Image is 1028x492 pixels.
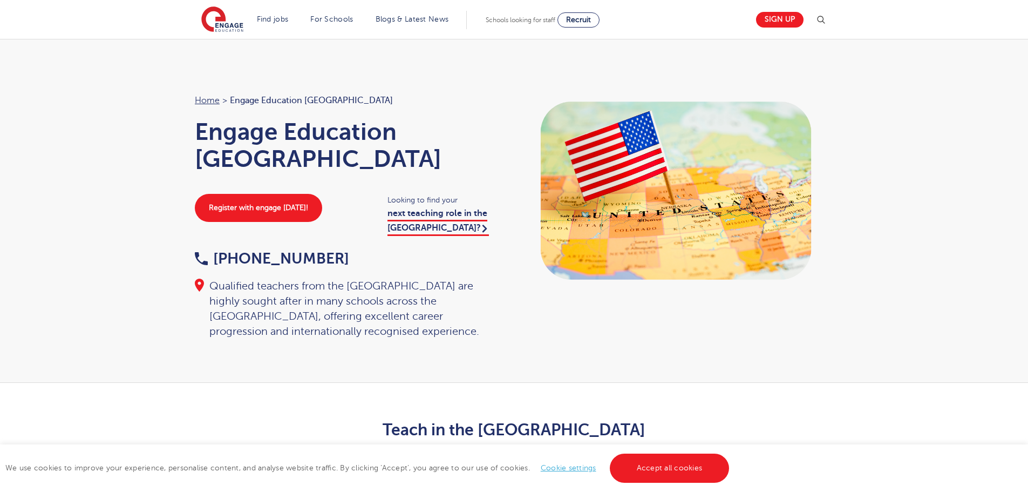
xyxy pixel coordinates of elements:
[756,12,804,28] a: Sign up
[387,208,489,235] a: next teaching role in the [GEOGRAPHIC_DATA]?
[230,93,393,107] span: Engage Education [GEOGRAPHIC_DATA]
[195,118,503,172] h1: Engage Education [GEOGRAPHIC_DATA]
[557,12,600,28] a: Recruit
[376,15,449,23] a: Blogs & Latest News
[5,464,732,472] span: We use cookies to improve your experience, personalise content, and analyse website traffic. By c...
[195,250,349,267] a: [PHONE_NUMBER]
[257,15,289,23] a: Find jobs
[310,15,353,23] a: For Schools
[201,6,243,33] img: Engage Education
[387,194,503,206] span: Looking to find your
[566,16,591,24] span: Recruit
[195,279,503,339] div: Qualified teachers from the [GEOGRAPHIC_DATA] are highly sought after in many schools across the ...
[610,454,730,483] a: Accept all cookies
[195,96,220,105] a: Home
[249,421,779,439] h2: Teach in the [GEOGRAPHIC_DATA]
[195,194,322,222] a: Register with engage [DATE]!
[222,96,227,105] span: >
[195,93,503,107] nav: breadcrumb
[486,16,555,24] span: Schools looking for staff
[541,464,596,472] a: Cookie settings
